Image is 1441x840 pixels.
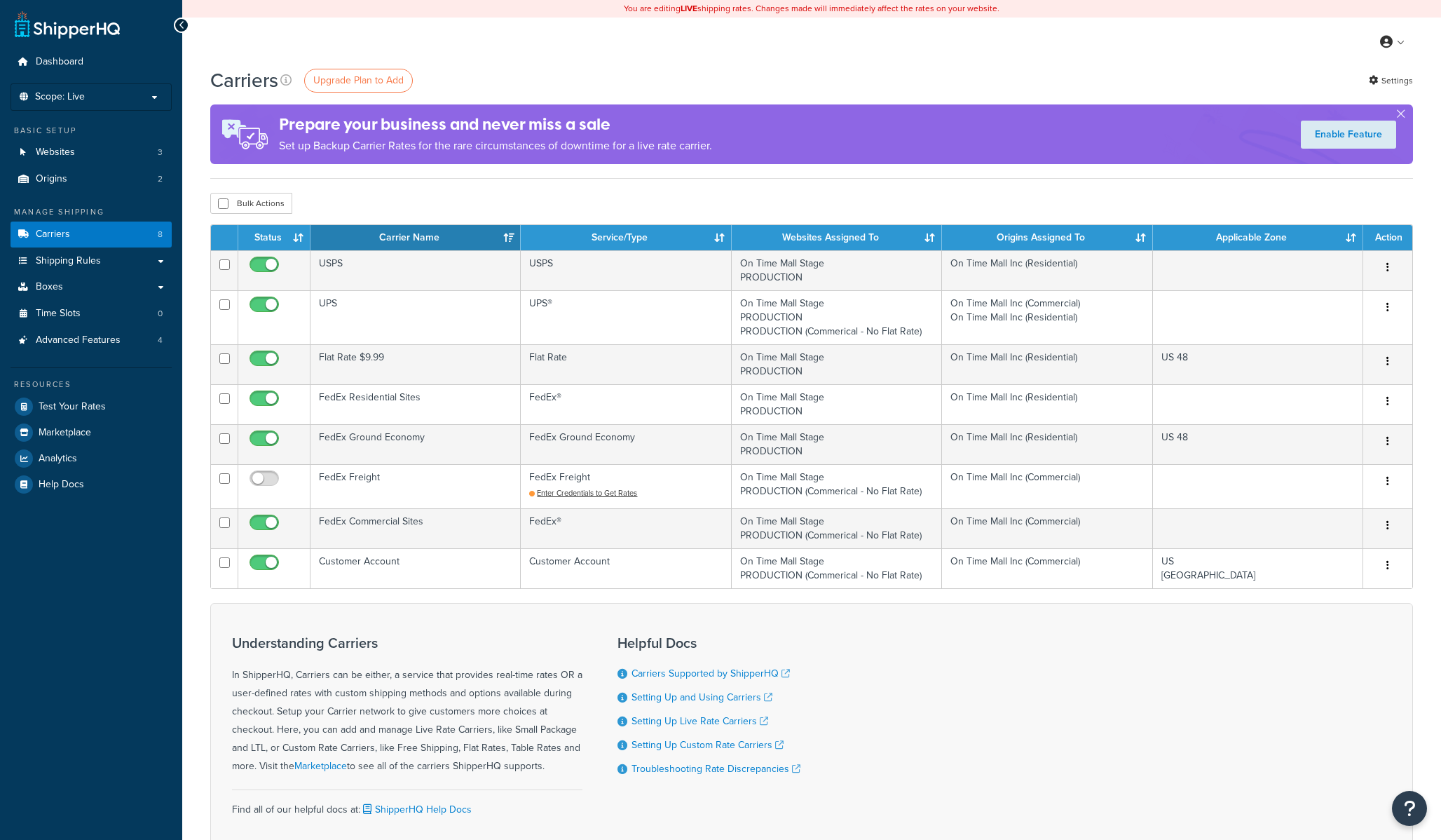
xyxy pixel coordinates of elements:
[36,255,101,267] span: Shipping Rules
[942,508,1152,548] td: On Time Mall Inc (Commercial)
[11,49,172,75] a: Dashboard
[158,173,163,185] span: 2
[36,173,67,185] span: Origins
[36,281,63,293] span: Boxes
[1153,424,1363,464] td: US 48
[1301,121,1396,149] a: Enable Feature
[11,248,172,274] a: Shipping Rules
[11,166,172,192] a: Origins 2
[310,250,521,290] td: USPS
[617,635,800,651] h3: Helpful Docs
[11,327,172,353] li: Advanced Features
[36,56,83,68] span: Dashboard
[732,290,942,344] td: On Time Mall Stage PRODUCTION PRODUCTION (Commerical - No Flat Rate)
[11,222,172,248] li: Carriers
[521,548,731,588] td: Customer Account
[942,344,1152,384] td: On Time Mall Inc (Residential)
[36,308,81,320] span: Time Slots
[158,308,163,320] span: 0
[36,147,75,158] span: Websites
[631,738,784,752] a: Setting Up Custom Rate Carriers
[537,487,637,499] span: Enter Credentials to Get Rates
[521,290,731,344] td: UPS®
[11,222,172,248] a: Carriers 8
[304,69,413,93] a: Upgrade Plan to Add
[631,714,768,729] a: Setting Up Live Rate Carriers
[279,136,712,156] p: Set up Backup Carrier Rates for the rare circumstances of downtime for a live rate carrier.
[942,464,1152,508] td: On Time Mall Inc (Commercial)
[11,166,172,192] li: Origins
[39,427,91,439] span: Marketplace
[310,290,521,344] td: UPS
[521,225,731,250] th: Service/Type: activate to sort column ascending
[681,2,697,15] b: LIVE
[732,384,942,424] td: On Time Mall Stage PRODUCTION
[942,250,1152,290] td: On Time Mall Inc (Residential)
[232,635,582,775] div: In ShipperHQ, Carriers can be either, a service that provides real-time rates OR a user-defined r...
[732,464,942,508] td: On Time Mall Stage PRODUCTION (Commerical - No Flat Rate)
[310,424,521,464] td: FedEx Ground Economy
[294,759,347,773] a: Marketplace
[521,424,731,464] td: FedEx Ground Economy
[529,487,637,499] a: Enter Credentials to Get Rates
[210,67,278,94] h1: Carriers
[11,206,172,218] div: Manage Shipping
[158,334,163,346] span: 4
[942,384,1152,424] td: On Time Mall Inc (Residential)
[39,401,106,413] span: Test Your Rates
[15,11,120,39] a: ShipperHQ Home
[521,464,731,508] td: FedEx Freight
[521,384,731,424] td: FedEx®
[360,802,472,817] a: ShipperHQ Help Docs
[11,327,172,353] a: Advanced Features 4
[942,290,1152,344] td: On Time Mall Inc (Commercial) On Time Mall Inc (Residential)
[11,301,172,327] li: Time Slots
[11,274,172,300] li: Boxes
[1153,344,1363,384] td: US 48
[732,508,942,548] td: On Time Mall Stage PRODUCTION (Commerical - No Flat Rate)
[11,140,172,165] a: Websites 3
[11,446,172,471] a: Analytics
[942,225,1152,250] th: Origins Assigned To: activate to sort column ascending
[232,790,582,819] div: Find all of our helpful docs at:
[11,420,172,445] a: Marketplace
[279,113,712,136] h4: Prepare your business and never miss a sale
[1363,225,1412,250] th: Action
[36,334,121,346] span: Advanced Features
[521,344,731,384] td: Flat Rate
[11,472,172,497] a: Help Docs
[238,225,310,250] th: Status: activate to sort column ascending
[39,453,77,465] span: Analytics
[158,229,163,241] span: 8
[732,548,942,588] td: On Time Mall Stage PRODUCTION (Commerical - No Flat Rate)
[1153,548,1363,588] td: US [GEOGRAPHIC_DATA]
[521,250,731,290] td: USPS
[310,548,521,588] td: Customer Account
[11,140,172,165] li: Websites
[11,379,172,391] div: Resources
[313,73,404,88] span: Upgrade Plan to Add
[1153,225,1363,250] th: Applicable Zone: activate to sort column ascending
[942,548,1152,588] td: On Time Mall Inc (Commercial)
[232,635,582,651] h3: Understanding Carriers
[310,344,521,384] td: Flat Rate $9.99
[942,424,1152,464] td: On Time Mall Inc (Residential)
[732,424,942,464] td: On Time Mall Stage PRODUCTION
[210,193,292,214] button: Bulk Actions
[732,344,942,384] td: On Time Mall Stage PRODUCTION
[39,479,84,491] span: Help Docs
[11,301,172,327] a: Time Slots 0
[631,761,800,776] a: Troubleshooting Rate Discrepancies
[35,91,85,103] span: Scope: Live
[631,690,772,705] a: Setting Up and Using Carriers
[11,394,172,419] a: Test Your Rates
[732,225,942,250] th: Websites Assigned To: activate to sort column ascending
[310,225,521,250] th: Carrier Name: activate to sort column ascending
[310,384,521,424] td: FedEx Residential Sites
